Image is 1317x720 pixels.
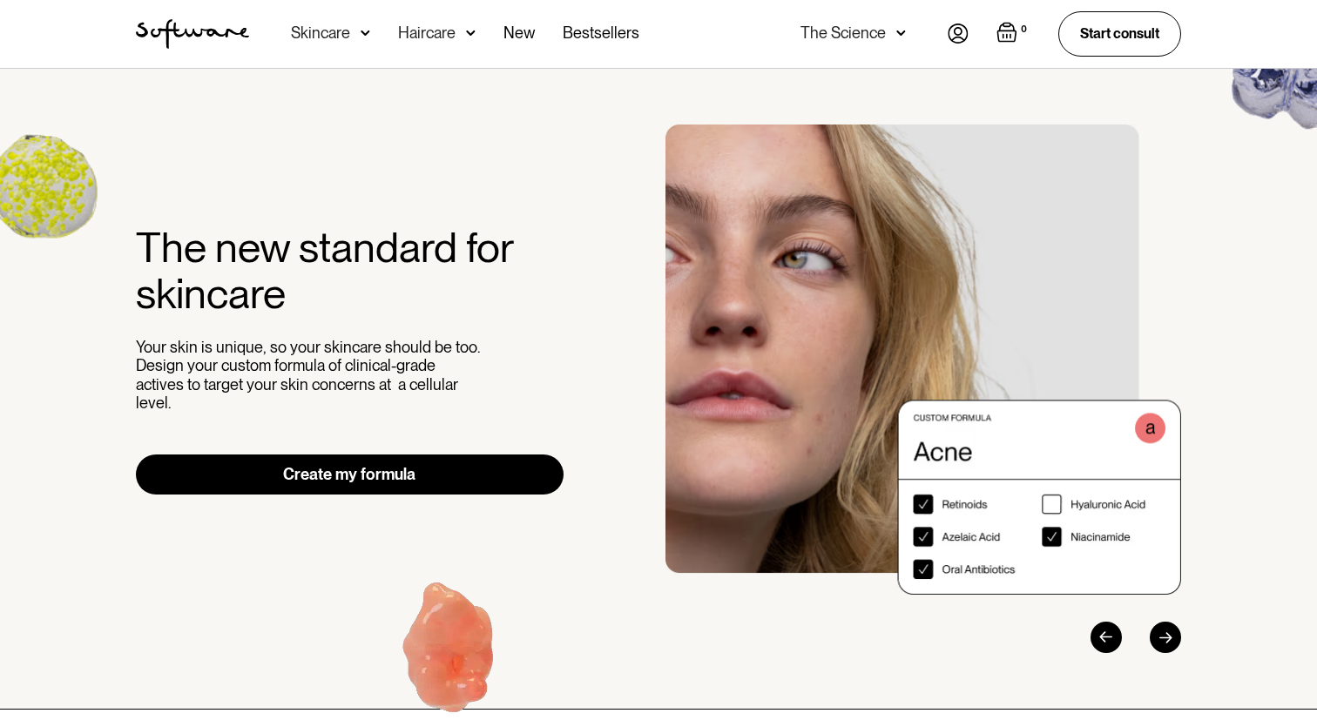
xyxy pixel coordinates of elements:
a: Start consult [1058,11,1181,56]
h2: The new standard for skincare [136,225,564,317]
a: Create my formula [136,454,564,495]
div: 0 [1017,22,1030,37]
div: The Science [800,24,886,42]
a: Open cart [996,22,1030,46]
img: arrow down [361,24,370,42]
img: arrow down [896,24,906,42]
img: Software Logo [136,19,249,49]
div: Skincare [291,24,350,42]
p: Your skin is unique, so your skincare should be too. Design your custom formula of clinical-grade... [136,338,484,413]
img: arrow down [466,24,476,42]
div: Haircare [398,24,456,42]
